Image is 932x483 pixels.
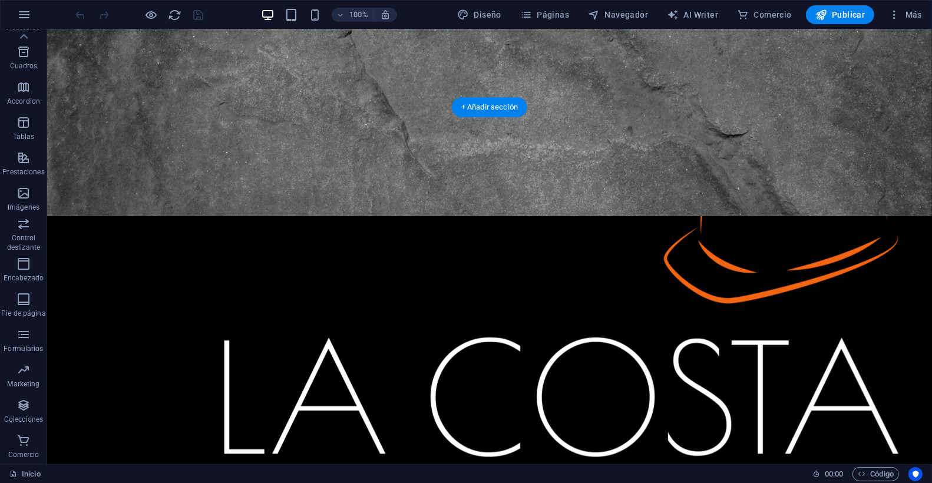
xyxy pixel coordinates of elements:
[13,132,35,141] p: Tablas
[4,415,43,424] p: Colecciones
[1,309,45,318] p: Pie de página
[662,5,723,24] button: AI Writer
[588,9,648,21] span: Navegador
[349,8,368,22] h6: 100%
[583,5,653,24] button: Navegador
[8,450,39,459] p: Comercio
[47,29,932,464] iframe: To enrich screen reader interactions, please activate Accessibility in Grammarly extension settings
[10,61,38,71] p: Cuadros
[8,203,39,212] p: Imágenes
[812,467,844,481] h6: Tiempo de la sesión
[667,9,718,21] span: AI Writer
[908,467,923,481] button: Usercentrics
[815,9,865,21] span: Publicar
[515,5,574,24] button: Páginas
[833,469,835,478] span: :
[452,97,527,117] div: + Añadir sección
[168,8,182,22] i: Volver a cargar página
[168,8,182,22] button: reload
[7,97,40,106] p: Accordion
[4,344,43,353] p: Formularios
[9,467,41,481] a: Haz clic para cancelar la selección y doble clic para abrir páginas
[825,467,843,481] span: 00 00
[852,467,899,481] button: Código
[737,9,792,21] span: Comercio
[452,5,506,24] button: Diseño
[332,8,374,22] button: 100%
[4,273,44,283] p: Encabezado
[858,467,894,481] span: Código
[144,8,158,22] button: Haz clic para salir del modo de previsualización y seguir editando
[7,379,39,389] p: Marketing
[888,9,922,21] span: Más
[457,9,501,21] span: Diseño
[806,5,875,24] button: Publicar
[520,9,569,21] span: Páginas
[452,5,506,24] div: Diseño (Ctrl+Alt+Y)
[2,167,44,177] p: Prestaciones
[732,5,797,24] button: Comercio
[884,5,927,24] button: Más
[380,9,391,20] i: Al redimensionar, ajustar el nivel de zoom automáticamente para ajustarse al dispositivo elegido.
